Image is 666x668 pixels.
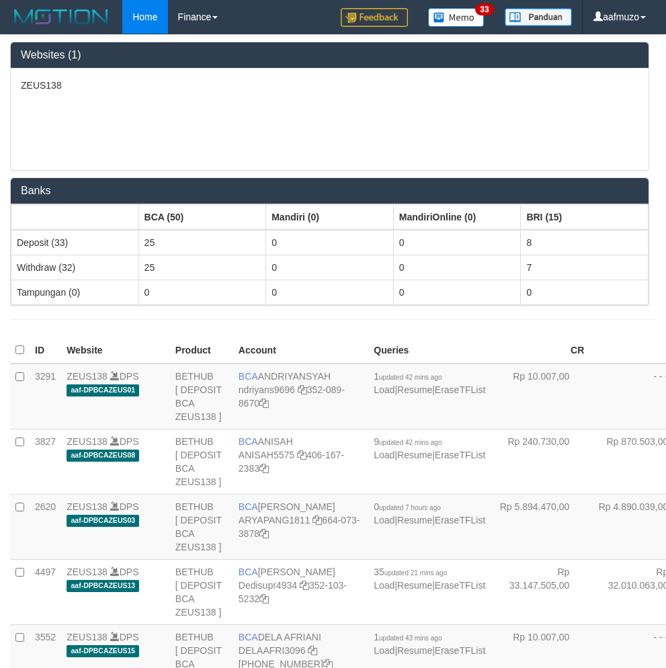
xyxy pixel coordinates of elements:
[259,528,269,539] a: Copy 6640733878 to clipboard
[379,374,442,381] span: updated 42 mins ago
[138,230,266,255] td: 25
[138,280,266,304] td: 0
[11,230,139,255] td: Deposit (33)
[374,501,485,526] span: | |
[233,494,368,559] td: [PERSON_NAME] 664-073-3878
[67,580,139,591] span: aaf-DPBCAZEUS13
[374,632,485,656] span: | |
[491,429,589,494] td: Rp 240.730,00
[239,645,306,656] a: DELAAFRI3096
[397,515,432,526] a: Resume
[61,337,170,364] th: Website
[397,450,432,460] a: Resume
[374,384,394,395] a: Load
[21,49,638,61] h3: Websites (1)
[341,8,408,27] img: Feedback.jpg
[239,436,258,447] span: BCA
[397,580,432,591] a: Resume
[239,450,294,460] a: ANISAH5575
[61,364,170,429] td: DPS
[374,501,441,512] span: 0
[428,8,485,27] img: Button%20Memo.svg
[297,450,306,460] a: Copy ANISAH5575 to clipboard
[397,384,432,395] a: Resume
[266,204,394,230] th: Group: activate to sort column ascending
[239,632,258,642] span: BCA
[233,559,368,624] td: [PERSON_NAME] 352-103-5232
[67,515,139,526] span: aaf-DPBCAZEUS03
[521,204,649,230] th: Group: activate to sort column ascending
[170,559,233,624] td: BETHUB [ DEPOSIT BCA ZEUS138 ]
[308,645,317,656] a: Copy DELAAFRI3096 to clipboard
[374,567,447,577] span: 35
[374,436,485,460] span: | |
[374,371,442,382] span: 1
[435,450,485,460] a: EraseTFList
[435,580,485,591] a: EraseTFList
[379,504,441,511] span: updated 7 hours ago
[67,501,108,512] a: ZEUS138
[239,580,297,591] a: Dedisupr4934
[61,494,170,559] td: DPS
[233,429,368,494] td: ANISAH 406-167-2383
[30,494,61,559] td: 2620
[61,429,170,494] td: DPS
[491,559,589,624] td: Rp 33.147.505,00
[266,255,394,280] td: 0
[10,7,112,27] img: MOTION_logo.png
[435,384,485,395] a: EraseTFList
[239,501,258,512] span: BCA
[30,337,61,364] th: ID
[233,337,368,364] th: Account
[393,204,521,230] th: Group: activate to sort column ascending
[491,494,589,559] td: Rp 5.894.470,00
[170,429,233,494] td: BETHUB [ DEPOSIT BCA ZEUS138 ]
[239,384,295,395] a: ndriyans9696
[21,79,638,92] p: ZEUS138
[379,439,442,446] span: updated 42 mins ago
[138,204,266,230] th: Group: activate to sort column ascending
[67,450,139,461] span: aaf-DPBCAZEUS08
[170,364,233,429] td: BETHUB [ DEPOSIT BCA ZEUS138 ]
[475,3,493,15] span: 33
[313,515,322,526] a: Copy ARYAPANG1811 to clipboard
[379,634,442,642] span: updated 43 mins ago
[266,280,394,304] td: 0
[233,364,368,429] td: ANDRIYANSYAH 352-089-8670
[138,255,266,280] td: 25
[374,515,394,526] a: Load
[170,494,233,559] td: BETHUB [ DEPOSIT BCA ZEUS138 ]
[239,567,258,577] span: BCA
[505,8,572,26] img: panduan.png
[435,515,485,526] a: EraseTFList
[374,632,442,642] span: 1
[21,185,638,197] h3: Banks
[266,230,394,255] td: 0
[259,398,269,409] a: Copy 3520898670 to clipboard
[11,255,139,280] td: Withdraw (32)
[521,280,649,304] td: 0
[374,436,442,447] span: 9
[298,384,307,395] a: Copy ndriyans9696 to clipboard
[239,371,258,382] span: BCA
[368,337,491,364] th: Queries
[393,280,521,304] td: 0
[435,645,485,656] a: EraseTFList
[259,463,269,474] a: Copy 4061672383 to clipboard
[374,450,394,460] a: Load
[521,230,649,255] td: 8
[374,580,394,591] a: Load
[67,632,108,642] a: ZEUS138
[67,436,108,447] a: ZEUS138
[259,593,269,604] a: Copy 3521035232 to clipboard
[491,337,589,364] th: CR
[397,645,432,656] a: Resume
[393,230,521,255] td: 0
[61,559,170,624] td: DPS
[67,384,139,396] span: aaf-DPBCAZEUS01
[30,429,61,494] td: 3827
[300,580,309,591] a: Copy Dedisupr4934 to clipboard
[11,204,139,230] th: Group: activate to sort column ascending
[11,280,139,304] td: Tampungan (0)
[67,371,108,382] a: ZEUS138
